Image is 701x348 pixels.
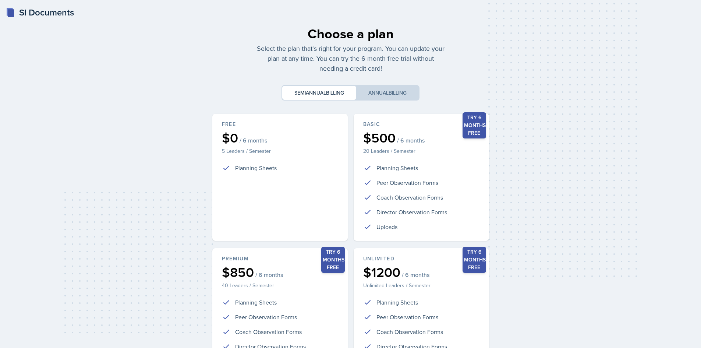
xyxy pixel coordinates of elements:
[256,43,445,73] p: Select the plan that's right for your program. You can update your plan at any time. You can try ...
[235,298,277,307] p: Planning Sheets
[222,255,338,263] div: Premium
[222,120,338,128] div: Free
[376,208,447,217] p: Director Observation Forms
[256,24,445,43] div: Choose a plan
[240,137,267,144] span: / 6 months
[463,112,486,138] div: Try 6 months free
[363,120,479,128] div: Basic
[402,271,429,278] span: / 6 months
[363,147,479,155] p: 20 Leaders / Semester
[397,137,425,144] span: / 6 months
[376,327,443,336] p: Coach Observation Forms
[235,313,297,321] p: Peer Observation Forms
[282,86,356,100] button: Semiannualbilling
[463,247,486,273] div: Try 6 months free
[363,131,479,144] div: $500
[222,147,338,155] p: 5 Leaders / Semester
[376,313,438,321] p: Peer Observation Forms
[376,222,397,231] p: Uploads
[363,282,479,289] p: Unlimited Leaders / Semester
[376,178,438,187] p: Peer Observation Forms
[389,89,407,96] span: billing
[356,86,419,100] button: Annualbilling
[363,266,479,279] div: $1200
[222,266,338,279] div: $850
[363,255,479,263] div: Unlimited
[255,271,283,278] span: / 6 months
[321,247,345,273] div: Try 6 months free
[6,6,74,19] a: SI Documents
[222,282,338,289] p: 40 Leaders / Semester
[376,193,443,202] p: Coach Observation Forms
[235,327,302,336] p: Coach Observation Forms
[222,131,338,144] div: $0
[235,164,277,172] p: Planning Sheets
[326,89,344,96] span: billing
[376,164,418,172] p: Planning Sheets
[376,298,418,307] p: Planning Sheets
